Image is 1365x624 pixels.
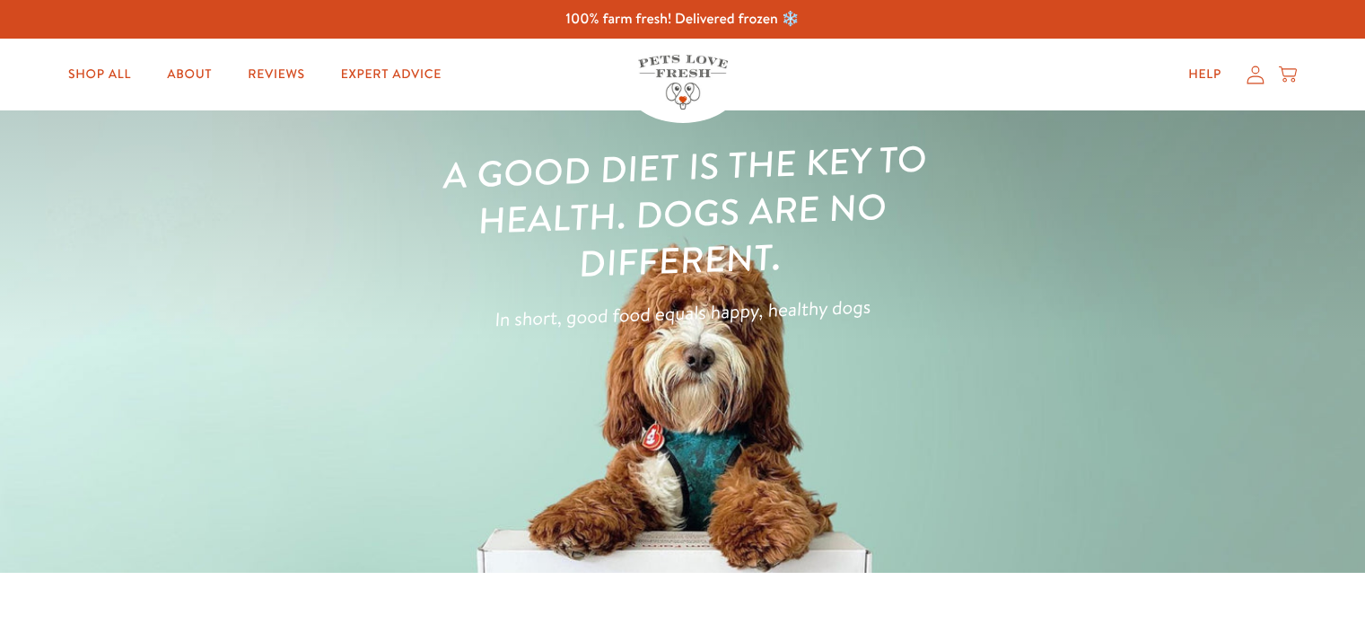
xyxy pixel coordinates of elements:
[1174,57,1236,92] a: Help
[638,55,728,110] img: Pets Love Fresh
[424,288,942,338] p: In short, good food equals happy, healthy dogs
[420,134,944,292] h1: A good diet is the key to health. Dogs are no different.
[153,57,226,92] a: About
[54,57,145,92] a: Shop All
[233,57,319,92] a: Reviews
[327,57,456,92] a: Expert Advice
